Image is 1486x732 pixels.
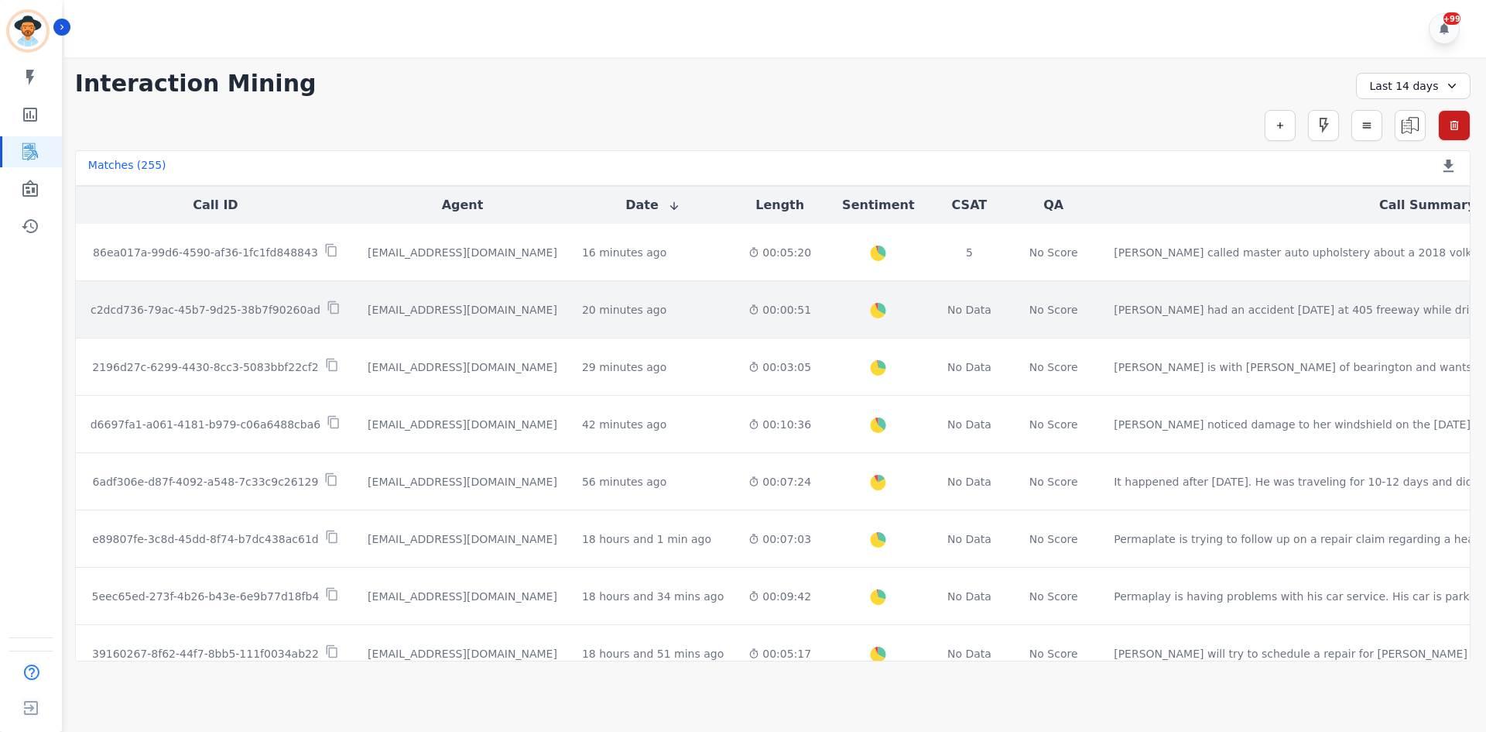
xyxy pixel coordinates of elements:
div: 00:09:42 [748,589,811,604]
div: 42 minutes ago [582,417,666,432]
div: [EMAIL_ADDRESS][DOMAIN_NAME] [368,589,557,604]
div: No Score [1029,417,1078,432]
div: No Score [1029,589,1078,604]
button: Call Summary [1379,196,1475,215]
div: 00:03:05 [748,359,811,375]
p: 5eec65ed-273f-4b26-b43e-6e9b77d18fb4 [92,589,320,604]
div: 00:07:24 [748,474,811,490]
div: [EMAIL_ADDRESS][DOMAIN_NAME] [368,359,557,375]
button: CSAT [952,196,988,215]
div: 16 minutes ago [582,245,666,260]
button: QA [1043,196,1063,215]
p: e89807fe-3c8d-45dd-8f74-b7dc438ac61d [92,531,319,547]
div: 18 hours and 1 min ago [582,531,711,547]
div: [EMAIL_ADDRESS][DOMAIN_NAME] [368,646,557,662]
h1: Interaction Mining [75,70,317,98]
div: 00:05:20 [748,245,811,260]
div: No Score [1029,359,1078,375]
div: No Score [1029,474,1078,490]
div: +99 [1443,12,1460,25]
div: 20 minutes ago [582,302,666,318]
div: No Data [946,359,994,375]
div: 5 [946,245,994,260]
div: No Data [946,474,994,490]
div: 56 minutes ago [582,474,666,490]
div: 18 hours and 51 mins ago [582,646,724,662]
div: No Data [946,589,994,604]
p: 86ea017a-99d6-4590-af36-1fc1fd848843 [93,245,318,260]
div: 00:10:36 [748,417,811,432]
div: 18 hours and 34 mins ago [582,589,724,604]
button: Agent [442,196,484,215]
p: c2dcd736-79ac-45b7-9d25-38b7f90260ad [91,302,320,318]
p: 39160267-8f62-44f7-8bb5-111f0034ab22 [92,646,319,662]
div: [EMAIL_ADDRESS][DOMAIN_NAME] [368,417,557,432]
div: No Data [946,531,994,547]
div: [EMAIL_ADDRESS][DOMAIN_NAME] [368,474,557,490]
div: 00:07:03 [748,531,811,547]
p: 2196d27c-6299-4430-8cc3-5083bbf22cf2 [92,359,318,375]
div: No Score [1029,302,1078,318]
p: d6697fa1-a061-4181-b979-c06a6488cba6 [91,417,320,432]
div: [EMAIL_ADDRESS][DOMAIN_NAME] [368,245,557,260]
div: Matches ( 255 ) [88,157,166,179]
button: Call ID [193,196,238,215]
div: No Data [946,417,994,432]
p: 6adf306e-d87f-4092-a548-7c33c9c26129 [93,474,319,490]
button: Date [625,196,680,215]
div: No Score [1029,245,1078,260]
div: 00:05:17 [748,646,811,662]
div: 29 minutes ago [582,359,666,375]
button: Length [755,196,804,215]
div: [EMAIL_ADDRESS][DOMAIN_NAME] [368,531,557,547]
img: Bordered avatar [9,12,46,50]
button: Sentiment [842,196,914,215]
div: Last 14 days [1356,73,1471,99]
div: 00:00:51 [748,302,811,318]
div: No Data [946,302,994,318]
div: No Score [1029,531,1078,547]
div: No Score [1029,646,1078,662]
div: [EMAIL_ADDRESS][DOMAIN_NAME] [368,302,557,318]
div: No Data [946,646,994,662]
